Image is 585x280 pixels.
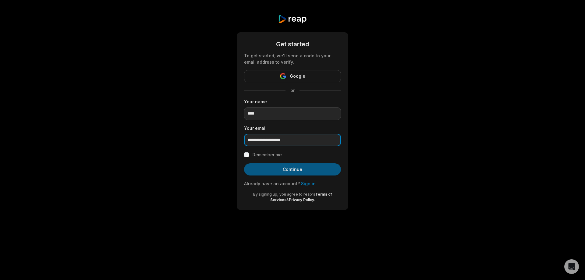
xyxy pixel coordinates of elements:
[244,163,341,175] button: Continue
[244,40,341,49] div: Get started
[564,259,579,274] div: Open Intercom Messenger
[289,197,314,202] a: Privacy Policy
[286,197,289,202] span: &
[244,181,300,186] span: Already have an account?
[253,151,282,158] label: Remember me
[290,73,305,80] span: Google
[278,15,307,24] img: reap
[244,52,341,65] div: To get started, we'll send a code to your email address to verify.
[285,87,300,94] span: or
[314,197,315,202] span: .
[244,98,341,105] label: Your name
[244,70,341,82] button: Google
[301,181,316,186] a: Sign in
[244,125,341,131] label: Your email
[253,192,315,197] span: By signing up, you agree to reap's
